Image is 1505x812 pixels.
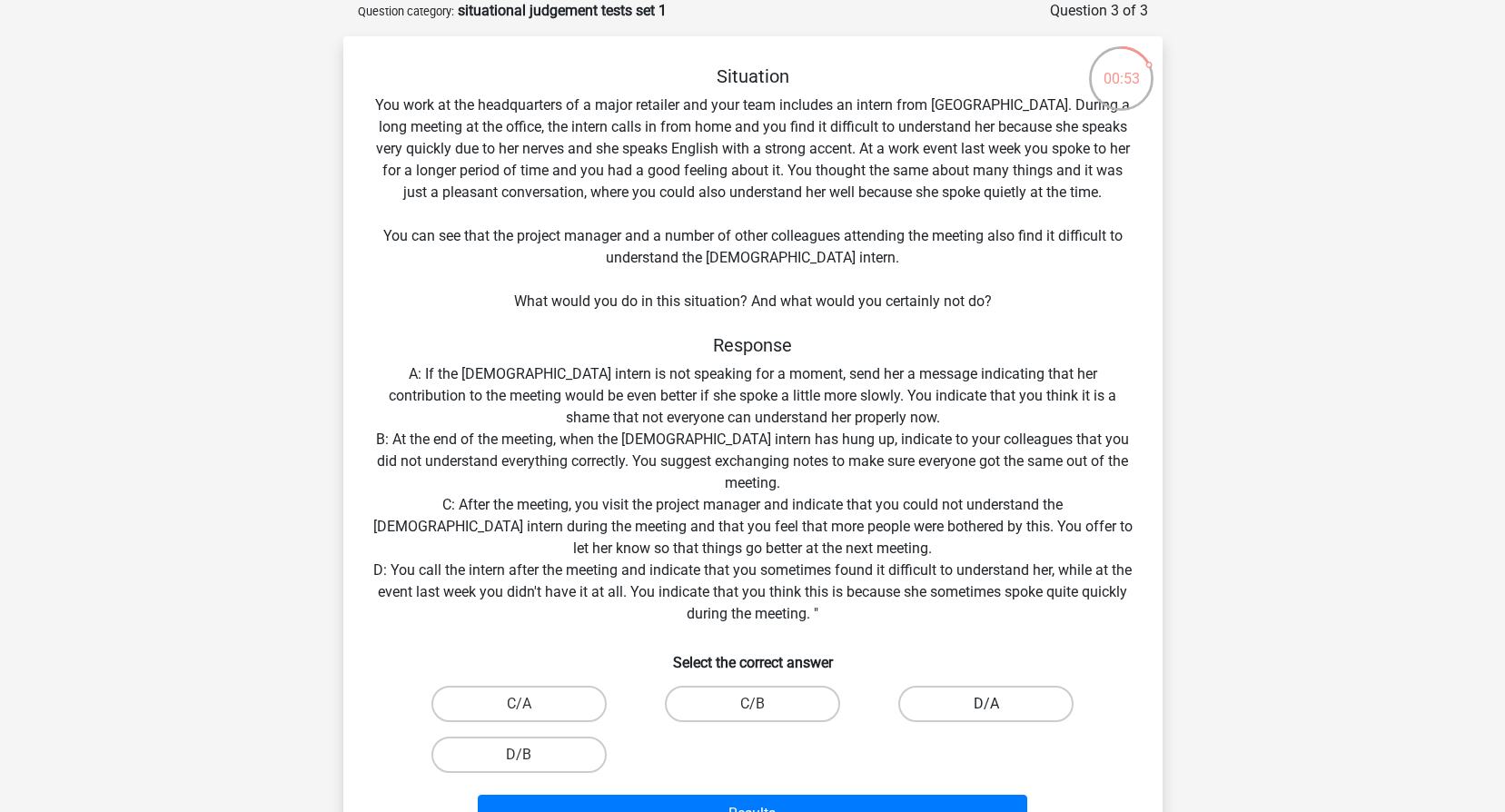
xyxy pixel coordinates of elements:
[665,686,840,722] label: C/B
[458,2,667,19] strong: situational judgement tests set 1
[1087,45,1155,90] div: 00:53
[431,686,607,722] label: C/A
[898,686,1074,722] label: D/A
[372,334,1134,356] h5: Response
[372,65,1134,87] h5: Situation
[431,737,607,773] label: D/B
[372,639,1134,671] h6: Select the correct answer
[358,5,454,18] small: Question category:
